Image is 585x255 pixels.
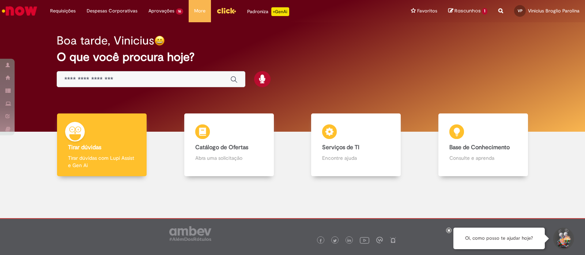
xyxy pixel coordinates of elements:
[247,7,289,16] div: Padroniza
[68,154,136,169] p: Tirar dúvidas com Lupi Assist e Gen Ai
[347,239,351,243] img: logo_footer_linkedin.png
[528,8,580,14] span: Vinicius Broglio Parolina
[169,226,211,241] img: logo_footer_ambev_rotulo_gray.png
[154,35,165,46] img: happy-face.png
[453,228,545,249] div: Oi, como posso te ajudar hoje?
[322,144,359,151] b: Serviços de TI
[148,7,174,15] span: Aprovações
[518,8,522,13] span: VP
[166,113,293,177] a: Catálogo de Ofertas Abra uma solicitação
[50,7,76,15] span: Requisições
[333,239,337,243] img: logo_footer_twitter.png
[376,237,383,243] img: logo_footer_workplace.png
[57,51,528,63] h2: O que você procura hoje?
[195,144,248,151] b: Catálogo de Ofertas
[319,239,322,243] img: logo_footer_facebook.png
[87,7,137,15] span: Despesas Corporativas
[194,7,205,15] span: More
[449,144,510,151] b: Base de Conhecimento
[417,7,437,15] span: Favoritos
[360,235,369,245] img: logo_footer_youtube.png
[216,5,236,16] img: click_logo_yellow_360x200.png
[68,144,101,151] b: Tirar dúvidas
[176,8,183,15] span: 16
[420,113,547,177] a: Base de Conhecimento Consulte e aprenda
[57,34,154,47] h2: Boa tarde, Vinicius
[38,113,166,177] a: Tirar dúvidas Tirar dúvidas com Lupi Assist e Gen Ai
[1,4,38,18] img: ServiceNow
[552,228,574,250] button: Iniciar Conversa de Suporte
[454,7,481,14] span: Rascunhos
[322,154,390,162] p: Encontre ajuda
[448,8,487,15] a: Rascunhos
[292,113,420,177] a: Serviços de TI Encontre ajuda
[195,154,263,162] p: Abra uma solicitação
[390,237,396,243] img: logo_footer_naosei.png
[449,154,517,162] p: Consulte e aprenda
[482,8,487,15] span: 1
[271,7,289,16] p: +GenAi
